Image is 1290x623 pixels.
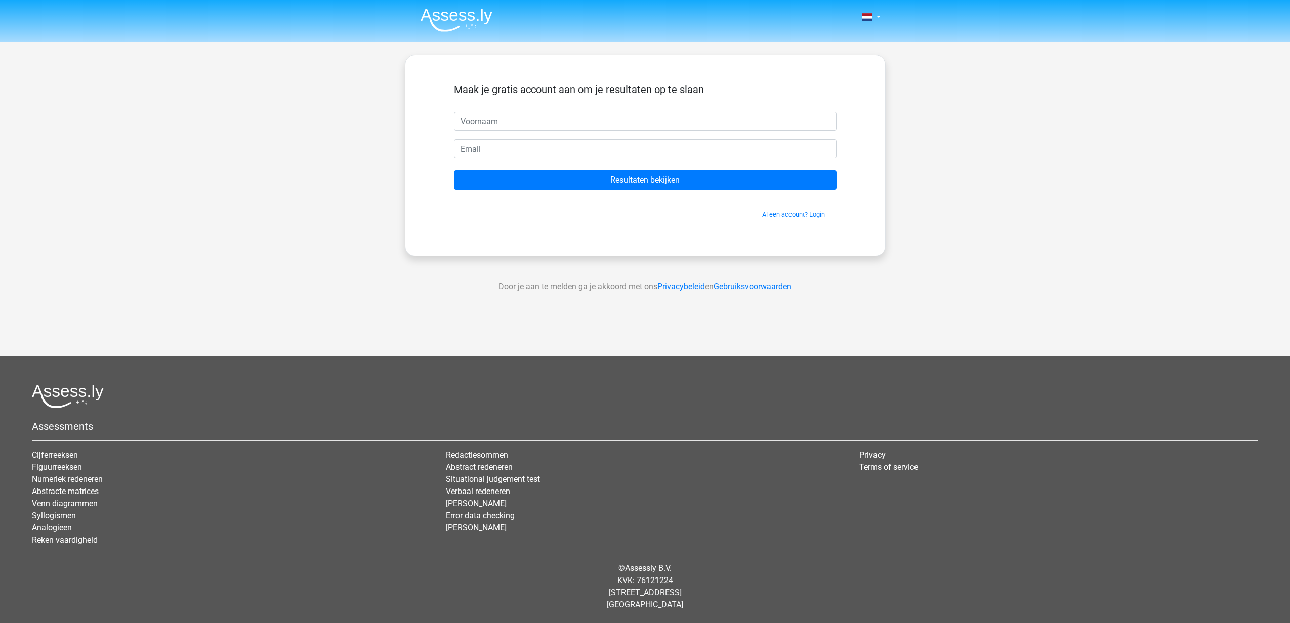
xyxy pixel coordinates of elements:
a: Analogieen [32,523,72,532]
input: Resultaten bekijken [454,170,837,190]
a: Numeriek redeneren [32,474,103,484]
div: © KVK: 76121224 [STREET_ADDRESS] [GEOGRAPHIC_DATA] [24,554,1266,619]
a: Venn diagrammen [32,499,98,508]
a: Situational judgement test [446,474,540,484]
a: Abstract redeneren [446,462,513,472]
a: Al een account? Login [762,211,825,218]
a: Assessly B.V. [625,563,672,573]
a: [PERSON_NAME] [446,499,507,508]
a: Redactiesommen [446,450,508,460]
a: Gebruiksvoorwaarden [714,282,792,291]
a: Privacybeleid [657,282,705,291]
a: Abstracte matrices [32,486,99,496]
a: Error data checking [446,511,515,520]
input: Email [454,139,837,158]
a: Terms of service [859,462,918,472]
a: Reken vaardigheid [32,535,98,545]
img: Assessly [421,8,492,32]
h5: Maak je gratis account aan om je resultaten op te slaan [454,83,837,96]
a: Privacy [859,450,886,460]
a: Figuurreeksen [32,462,82,472]
input: Voornaam [454,112,837,131]
img: Assessly logo [32,384,104,408]
a: Cijferreeksen [32,450,78,460]
a: [PERSON_NAME] [446,523,507,532]
a: Verbaal redeneren [446,486,510,496]
h5: Assessments [32,420,1258,432]
a: Syllogismen [32,511,76,520]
